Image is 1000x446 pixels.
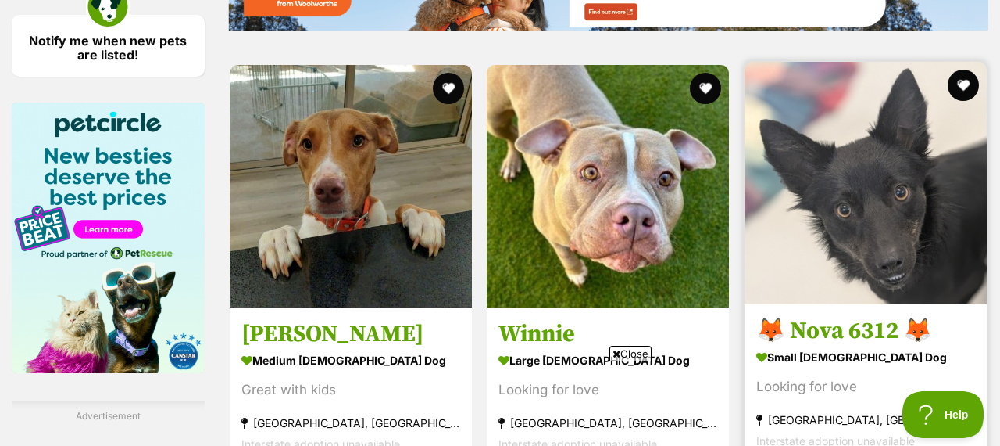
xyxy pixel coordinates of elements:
img: Heidi - Staffordshire Bull Terrier Dog [230,65,472,308]
h3: Winnie [498,319,717,349]
iframe: Help Scout Beacon - Open [902,391,984,438]
img: 🦊 Nova 6312 🦊 - Australian Kelpie x Jack Russell Terrier Dog [745,62,987,304]
span: Close [609,346,652,361]
div: Looking for love [756,376,975,397]
iframe: Advertisement [121,368,879,438]
h3: 🦊 Nova 6312 🦊 [756,316,975,346]
strong: medium [DEMOGRAPHIC_DATA] Dog [241,349,460,372]
strong: large [DEMOGRAPHIC_DATA] Dog [498,349,717,372]
img: Pet Circle promo banner [12,103,205,373]
button: favourite [691,73,722,104]
h3: [PERSON_NAME] [241,319,460,349]
a: Notify me when new pets are listed! [12,15,205,77]
strong: small [DEMOGRAPHIC_DATA] Dog [756,346,975,369]
img: Winnie - Staffy Dog [487,65,729,308]
button: favourite [433,73,464,104]
button: favourite [948,70,979,101]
